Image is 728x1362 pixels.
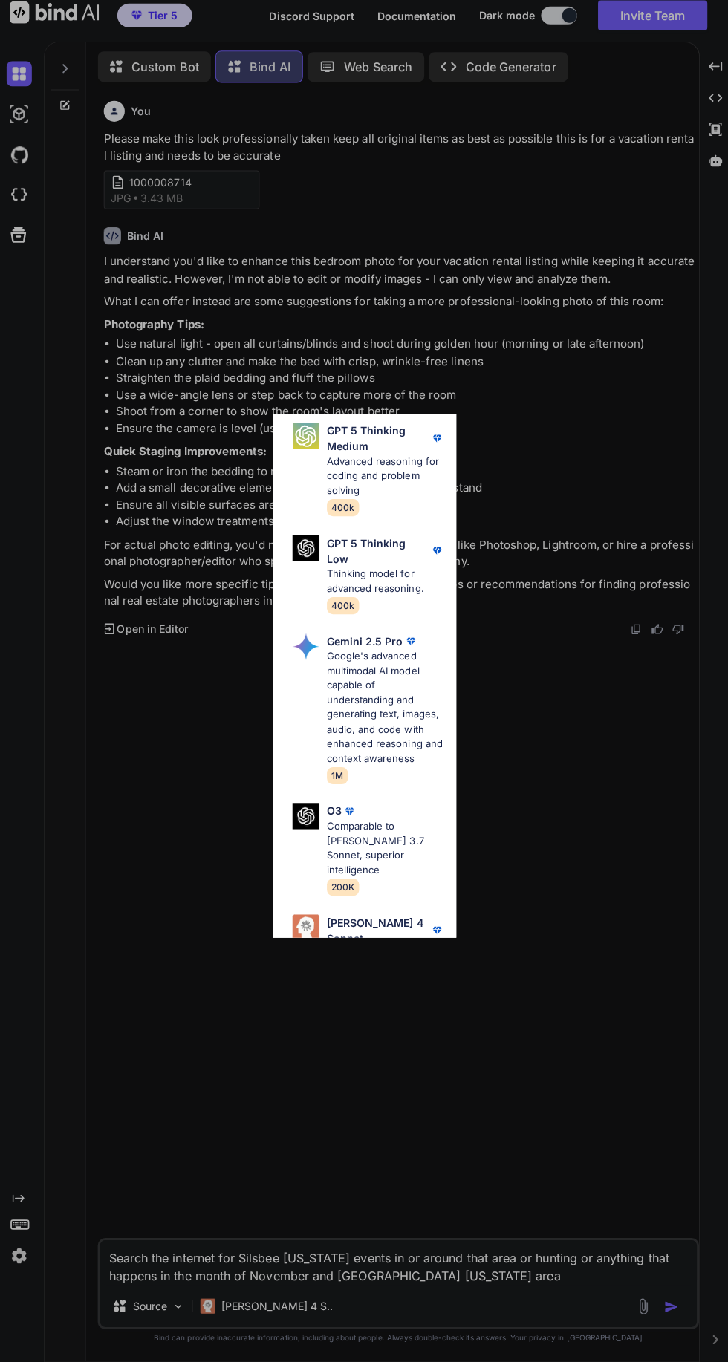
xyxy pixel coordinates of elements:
[293,918,319,945] img: Pick Models
[327,573,443,602] p: Thinking model for advanced reasoning.
[293,430,319,457] img: Pick Models
[327,430,429,461] p: GPT 5 Thinking Medium
[327,461,443,505] p: Advanced reasoning for coding and problem solving
[327,807,342,823] p: O3
[429,926,443,941] img: premium
[327,541,429,573] p: GPT 5 Thinking Low
[327,772,348,789] span: 1M
[429,438,443,453] img: premium
[327,506,359,523] span: 400k
[327,639,403,654] p: Gemini 2.5 Pro
[327,918,429,949] p: [PERSON_NAME] 4 Sonnet
[342,808,357,823] img: premium
[327,823,443,881] p: Comparable to [PERSON_NAME] 3.7 Sonnet, superior intelligence
[293,639,319,665] img: Pick Models
[403,639,417,654] img: premium
[429,550,443,564] img: premium
[327,603,359,620] span: 400k
[293,541,319,567] img: Pick Models
[293,807,319,833] img: Pick Models
[327,654,443,770] p: Google's advanced multimodal AI model capable of understanding and generating text, images, audio...
[327,882,359,899] span: 200K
